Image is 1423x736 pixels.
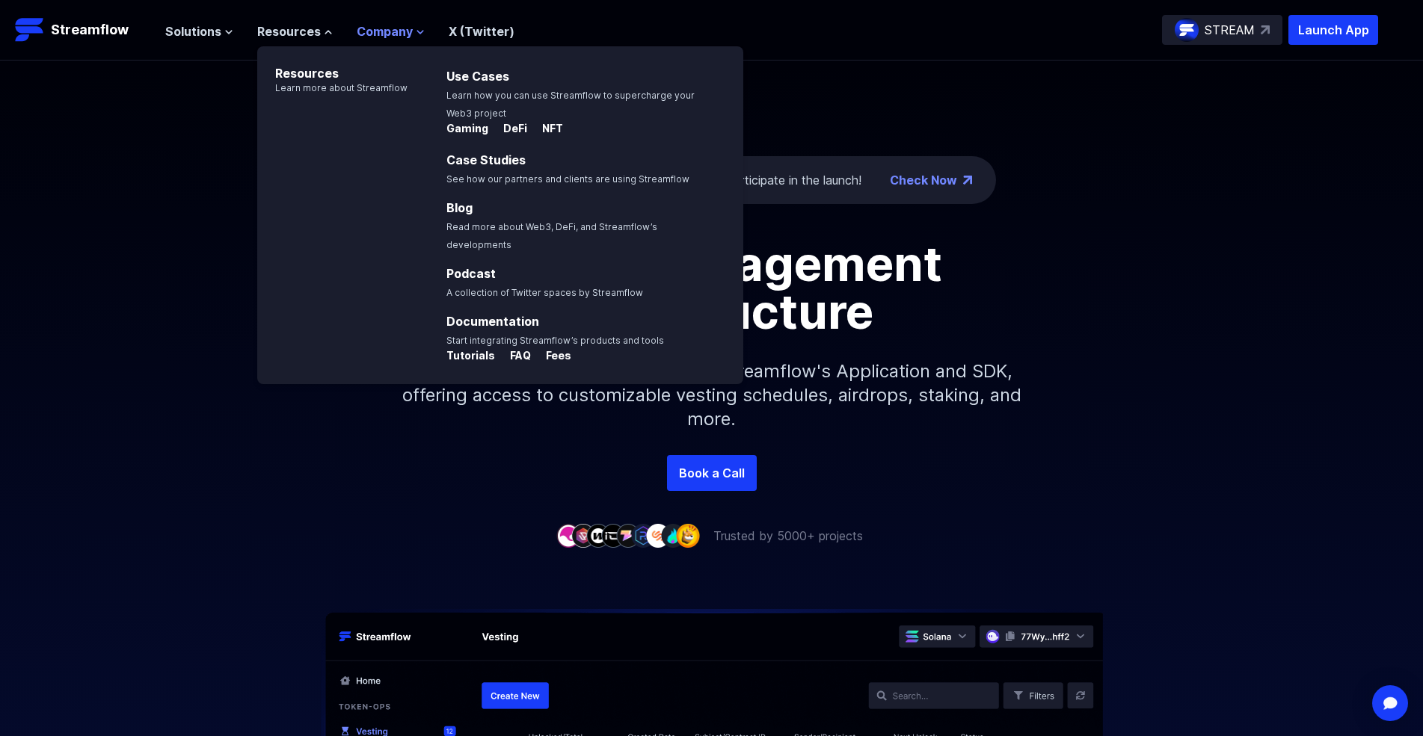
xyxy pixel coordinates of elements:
img: top-right-arrow.svg [1261,25,1270,34]
a: STREAM [1162,15,1282,45]
p: Streamflow [51,19,129,40]
img: Streamflow Logo [15,15,45,45]
img: company-4 [601,524,625,547]
p: Resources [257,46,408,82]
img: company-9 [676,524,700,547]
span: Resources [257,22,321,40]
p: FAQ [498,348,531,363]
button: Solutions [165,22,233,40]
a: FAQ [498,350,534,365]
span: Learn how you can use Streamflow to supercharge your Web3 project [446,90,695,119]
a: NFT [530,123,563,137]
a: Tutorials [446,350,498,365]
img: company-7 [646,524,670,547]
a: Check Now [890,171,957,189]
p: Tutorials [446,348,495,363]
img: streamflow-logo-circle.png [1175,18,1199,42]
img: company-3 [586,524,610,547]
button: Company [357,22,425,40]
p: Learn more about Streamflow [257,82,408,94]
a: Case Studies [446,152,526,167]
p: NFT [530,121,563,136]
button: Resources [257,22,333,40]
a: Gaming [446,123,491,137]
div: Open Intercom Messenger [1372,685,1408,721]
p: Gaming [446,121,488,136]
p: DeFi [491,121,527,136]
span: Solutions [165,22,221,40]
img: company-5 [616,524,640,547]
span: A collection of Twitter spaces by Streamflow [446,287,643,298]
p: Trusted by 5000+ projects [713,527,863,545]
a: Fees [534,350,571,365]
button: Launch App [1288,15,1378,45]
span: Company [357,22,413,40]
span: Start integrating Streamflow’s products and tools [446,335,664,346]
a: Book a Call [667,455,757,491]
img: company-2 [571,524,595,547]
p: STREAM [1205,21,1255,39]
a: X (Twitter) [449,24,514,39]
p: Fees [534,348,571,363]
p: Simplify your token distribution with Streamflow's Application and SDK, offering access to custom... [390,335,1033,455]
span: Read more about Web3, DeFi, and Streamflow’s developments [446,221,657,250]
img: company-1 [556,524,580,547]
a: Podcast [446,266,496,281]
a: Documentation [446,314,539,329]
img: company-6 [631,524,655,547]
a: DeFi [491,123,530,137]
a: Streamflow [15,15,150,45]
span: See how our partners and clients are using Streamflow [446,173,689,185]
img: top-right-arrow.png [963,176,972,185]
img: company-8 [661,524,685,547]
a: Blog [446,200,473,215]
a: Use Cases [446,69,509,84]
